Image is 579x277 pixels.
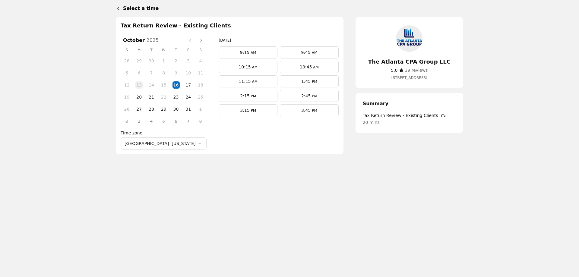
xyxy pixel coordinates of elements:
span: T [145,45,158,55]
button: Tuesday, 4 November 2025 [148,118,155,125]
button: Friday, 17 October 2025 [185,81,192,89]
span: 7 [184,117,193,126]
a: 2:15 PM [219,90,277,102]
a: Get directions (Opens in a new window) [363,75,456,81]
span: 3 [184,56,193,65]
span: 24 [184,93,193,102]
span: 1:45 [301,79,311,84]
button: Saturday, 11 October 2025 [197,69,204,77]
span: 9 [172,68,181,77]
span: ​ [391,67,397,74]
span: 9:15 [240,50,249,55]
button: Wednesday, 22 October 2025 [160,93,167,101]
span: 7 [147,68,156,77]
span: 20 mins [363,119,456,126]
span: AM [251,80,258,84]
span: 28 [147,105,156,114]
a: Back [111,1,123,16]
span: 30 [172,105,181,114]
button: Sunday, 12 October 2025 [123,81,130,89]
span: PM [250,94,256,98]
button: Next month [196,36,206,45]
span: 18 [196,80,205,90]
button: Tuesday, 30 September 2025 [148,57,155,65]
span: 14 [147,80,156,90]
button: Monday, 29 September 2025 [135,57,143,65]
svg: Video call [441,113,446,118]
span: AM [251,65,258,69]
button: Friday, 7 November 2025 [185,118,192,125]
span: 1 [196,105,205,114]
span: PM [311,109,317,113]
span: 20 [134,93,144,102]
span: 27 [134,105,144,114]
h2: Tax Return Review - Existing Clients [121,22,339,30]
button: Monday, 20 October 2025 [135,93,143,101]
button: Wednesday, 15 October 2025 [160,81,167,89]
span: 2 [122,117,131,126]
span: 6 [134,68,144,77]
button: Saturday, 1 November 2025 [197,105,204,113]
a: 39 reviews [405,67,428,74]
span: 31 [184,105,193,114]
span: AM [249,51,256,55]
button: Thursday, 16 October 2025 selected [172,81,180,89]
button: Wednesday, 1 October 2025 [160,57,167,65]
span: 15 [159,80,168,90]
a: 2:45 PM [280,90,339,102]
h4: The Atlanta CPA Group LLC [363,58,456,66]
button: Tuesday, 14 October 2025 [148,81,155,89]
button: Thursday, 6 November 2025 [172,118,180,125]
span: 5.0 stars out of 5 [391,68,397,73]
span: 6 [172,117,181,126]
span: 21 [147,93,156,102]
span: W [157,45,170,55]
span: 4 [147,117,156,126]
h1: Select a time [123,5,463,12]
button: Monday, 13 October 2025 [135,81,143,89]
button: Thursday, 9 October 2025 [172,69,180,77]
button: Wednesday, 8 October 2025 [160,69,167,77]
label: Time zone [121,130,207,136]
span: 13 [134,80,144,90]
span: T [170,45,182,55]
span: 5 [122,68,131,77]
button: Friday, 3 October 2025 [185,57,192,65]
button: Friday, 31 October 2025 [185,105,192,113]
button: Saturday, 25 October 2025 [197,93,204,101]
span: 2025 [147,37,159,43]
a: 10:45 AM [280,61,339,73]
span: 1 [159,56,168,65]
span: 3 [134,117,144,126]
a: 1:45 PM [280,75,339,87]
span: 8 [159,68,168,77]
span: 10:45 [300,65,312,69]
button: [GEOGRAPHIC_DATA]–[US_STATE] [121,137,207,150]
span: F [182,45,195,55]
span: 19 [122,93,131,102]
span: M [133,45,145,55]
button: Saturday, 18 October 2025 [197,81,204,89]
button: Monday, 27 October 2025 [135,105,143,113]
span: 4 [196,56,205,65]
img: The Atlanta CPA Group LLC logo [395,24,424,53]
button: Thursday, 23 October 2025 [172,93,180,101]
a: 10:15 AM [219,61,277,73]
span: 8 [196,117,205,126]
span: 2:45 [301,93,311,98]
button: Tuesday, 7 October 2025 [148,69,155,77]
span: 11:15 [239,79,251,84]
span: 23 [172,93,181,102]
span: S [195,45,207,55]
button: Tuesday, 21 October 2025 [148,93,155,101]
button: Monday, 3 November 2025 [135,118,143,125]
span: Tax Return Review - Existing Clients [363,112,456,119]
button: Thursday, 2 October 2025 [172,57,180,65]
span: 17 [184,80,193,90]
section: Available time slots [121,22,339,150]
span: 10:15 [239,65,251,69]
button: Saturday, 4 October 2025 [197,57,204,65]
a: 3:45 PM [280,104,339,116]
span: 5 [159,117,168,126]
button: Friday, 10 October 2025 [185,69,192,77]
